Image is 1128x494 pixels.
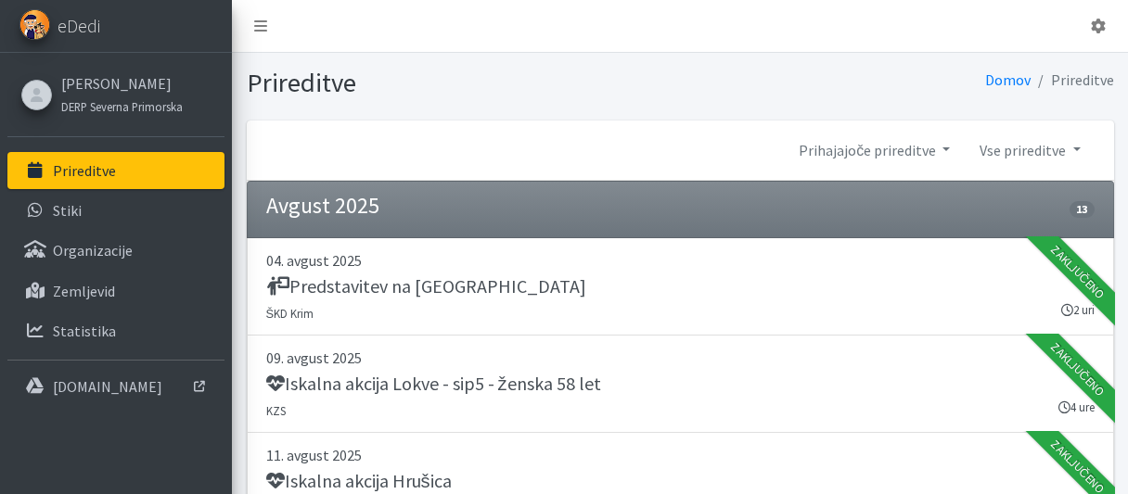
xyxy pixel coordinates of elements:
a: Organizacije [7,232,224,269]
a: [PERSON_NAME] [61,72,183,95]
span: 13 [1070,201,1094,218]
a: DERP Severna Primorska [61,95,183,117]
h5: Predstavitev na [GEOGRAPHIC_DATA] [266,275,586,298]
a: 09. avgust 2025 Iskalna akcija Lokve - sip5 - ženska 58 let KZS 4 ure Zaključeno [247,336,1114,433]
p: Statistika [53,322,116,340]
p: Prireditve [53,161,116,180]
a: Prihajajoče prireditve [784,132,965,169]
p: Zemljevid [53,282,115,300]
li: Prireditve [1031,67,1114,94]
small: KZS [266,403,286,418]
a: [DOMAIN_NAME] [7,368,224,405]
small: DERP Severna Primorska [61,99,183,114]
p: 04. avgust 2025 [266,249,1095,272]
small: ŠKD Krim [266,306,314,321]
p: Stiki [53,201,82,220]
a: Prireditve [7,152,224,189]
p: 11. avgust 2025 [266,444,1095,466]
a: Domov [985,70,1031,89]
h5: Iskalna akcija Lokve - sip5 - ženska 58 let [266,373,601,395]
a: Statistika [7,312,224,349]
h4: Avgust 2025 [266,193,379,220]
p: Organizacije [53,241,133,260]
a: Stiki [7,192,224,229]
p: [DOMAIN_NAME] [53,377,162,396]
span: eDedi [58,12,100,40]
img: eDedi [19,9,50,40]
p: 09. avgust 2025 [266,347,1095,369]
h5: Iskalna akcija Hrušica [266,470,452,492]
a: Zemljevid [7,272,224,310]
a: 04. avgust 2025 Predstavitev na [GEOGRAPHIC_DATA] ŠKD Krim 2 uri Zaključeno [247,238,1114,336]
h1: Prireditve [247,67,673,99]
a: Vse prireditve [965,132,1095,169]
